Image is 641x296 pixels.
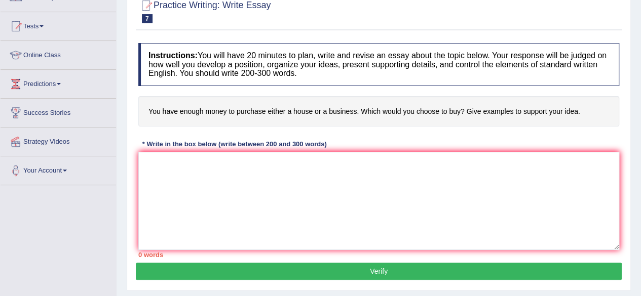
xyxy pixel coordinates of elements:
a: Success Stories [1,99,116,124]
a: Online Class [1,41,116,66]
div: * Write in the box below (write between 200 and 300 words) [138,139,330,149]
a: Predictions [1,70,116,95]
span: 7 [142,14,153,23]
a: Strategy Videos [1,128,116,153]
b: Instructions: [148,51,198,60]
a: Tests [1,12,116,37]
div: 0 words [138,250,619,260]
h4: You have enough money to purchase either a house or a business. Which would you choose to buy? Gi... [138,96,619,127]
button: Verify [136,263,622,280]
a: Your Account [1,156,116,182]
h4: You will have 20 minutes to plan, write and revise an essay about the topic below. Your response ... [138,43,619,86]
